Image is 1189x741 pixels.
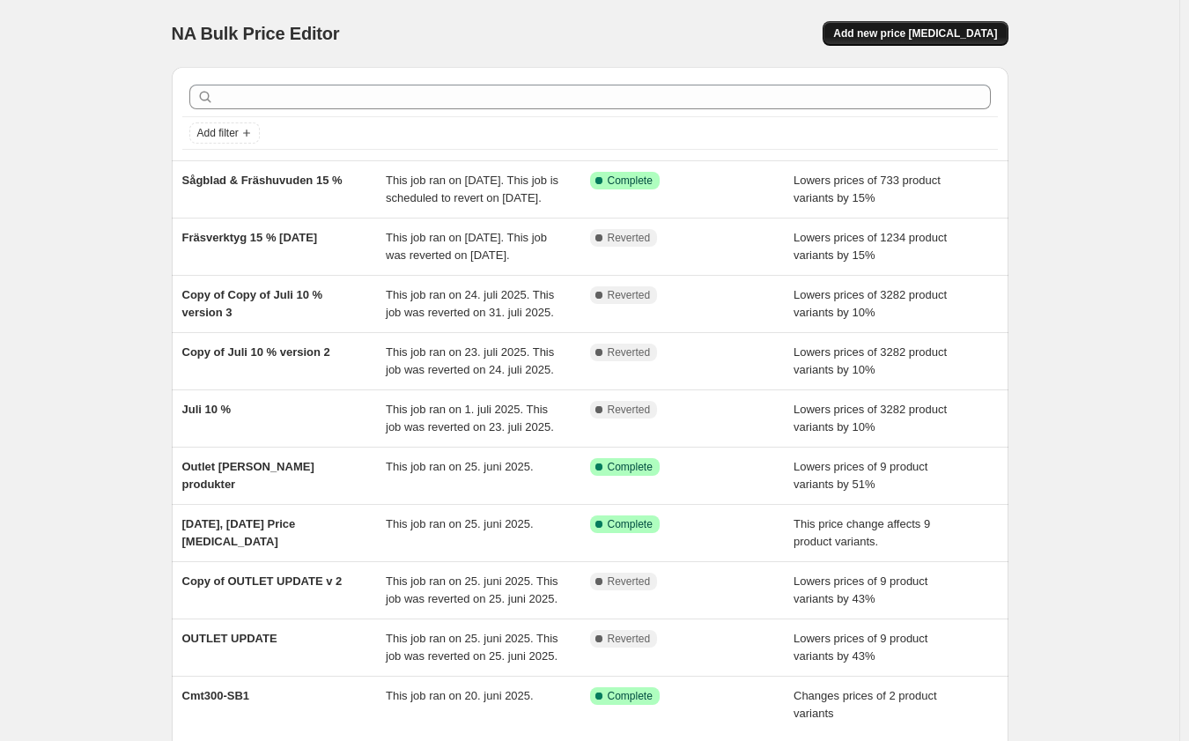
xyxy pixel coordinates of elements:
span: Reverted [608,345,651,359]
span: Lowers prices of 9 product variants by 43% [794,574,927,605]
span: Complete [608,517,653,531]
span: Lowers prices of 9 product variants by 51% [794,460,927,491]
span: Copy of OUTLET UPDATE v 2 [182,574,343,588]
span: Lowers prices of 733 product variants by 15% [794,174,941,204]
span: Outlet [PERSON_NAME] produkter [182,460,314,491]
span: Changes prices of 2 product variants [794,689,937,720]
span: This job ran on 25. juni 2025. This job was reverted on 25. juni 2025. [386,574,558,605]
span: Cmt300-SB1 [182,689,250,702]
span: Sågblad & Fräshuvuden 15 % [182,174,343,187]
span: NA Bulk Price Editor [172,24,340,43]
span: This price change affects 9 product variants. [794,517,930,548]
button: Add filter [189,122,260,144]
span: Copy of Juli 10 % version 2 [182,345,330,359]
button: Add new price [MEDICAL_DATA] [823,21,1008,46]
span: This job ran on [DATE]. This job is scheduled to revert on [DATE]. [386,174,558,204]
span: Reverted [608,403,651,417]
span: Reverted [608,288,651,302]
span: This job ran on 25. juni 2025. [386,460,534,473]
span: Lowers prices of 3282 product variants by 10% [794,403,947,433]
span: Lowers prices of 3282 product variants by 10% [794,288,947,319]
span: This job ran on 23. juli 2025. This job was reverted on 24. juli 2025. [386,345,554,376]
span: This job ran on 1. juli 2025. This job was reverted on 23. juli 2025. [386,403,554,433]
span: This job ran on 20. juni 2025. [386,689,534,702]
span: Copy of Copy of Juli 10 % version 3 [182,288,323,319]
span: This job ran on 25. juni 2025. This job was reverted on 25. juni 2025. [386,632,558,663]
span: Lowers prices of 3282 product variants by 10% [794,345,947,376]
span: Complete [608,460,653,474]
span: Juli 10 % [182,403,232,416]
span: This job ran on 24. juli 2025. This job was reverted on 31. juli 2025. [386,288,554,319]
span: This job ran on 25. juni 2025. [386,517,534,530]
span: Add filter [197,126,239,140]
span: This job ran on [DATE]. This job was reverted on [DATE]. [386,231,547,262]
span: Reverted [608,632,651,646]
span: [DATE], [DATE] Price [MEDICAL_DATA] [182,517,296,548]
span: OUTLET UPDATE [182,632,277,645]
span: Complete [608,174,653,188]
span: Lowers prices of 1234 product variants by 15% [794,231,947,262]
span: Complete [608,689,653,703]
span: Lowers prices of 9 product variants by 43% [794,632,927,663]
span: Fräsverktyg 15 % [DATE] [182,231,318,244]
span: Reverted [608,574,651,589]
span: Reverted [608,231,651,245]
span: Add new price [MEDICAL_DATA] [833,26,997,41]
